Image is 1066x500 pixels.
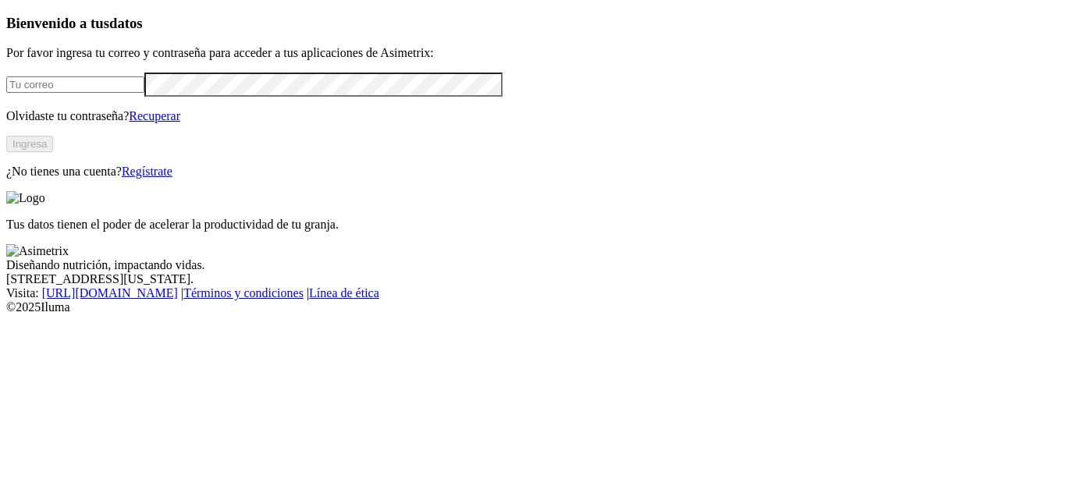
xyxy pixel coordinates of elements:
a: [URL][DOMAIN_NAME] [42,286,178,300]
a: Regístrate [122,165,172,178]
p: ¿No tienes una cuenta? [6,165,1060,179]
p: Por favor ingresa tu correo y contraseña para acceder a tus aplicaciones de Asimetrix: [6,46,1060,60]
input: Tu correo [6,76,144,93]
div: Visita : | | [6,286,1060,300]
span: datos [109,15,143,31]
div: Diseñando nutrición, impactando vidas. [6,258,1060,272]
a: Términos y condiciones [183,286,304,300]
h3: Bienvenido a tus [6,15,1060,32]
a: Recuperar [129,109,180,122]
div: © 2025 Iluma [6,300,1060,314]
p: Tus datos tienen el poder de acelerar la productividad de tu granja. [6,218,1060,232]
p: Olvidaste tu contraseña? [6,109,1060,123]
img: Asimetrix [6,244,69,258]
a: Línea de ética [309,286,379,300]
img: Logo [6,191,45,205]
button: Ingresa [6,136,53,152]
div: [STREET_ADDRESS][US_STATE]. [6,272,1060,286]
